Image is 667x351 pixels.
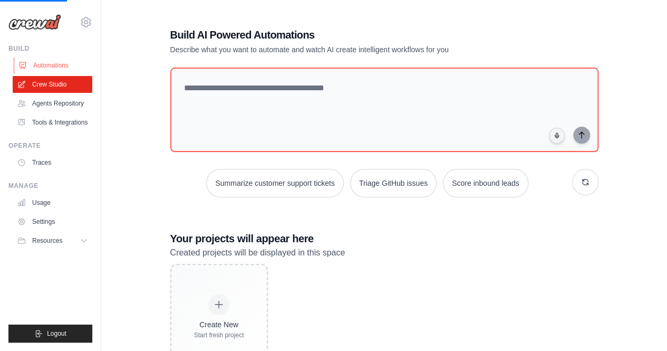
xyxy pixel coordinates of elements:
a: Traces [13,154,92,171]
span: Logout [47,329,66,338]
div: Start fresh project [194,331,244,339]
p: Describe what you want to automate and watch AI create intelligent workflows for you [170,44,525,55]
button: Click to speak your automation idea [549,128,565,144]
a: Agents Repository [13,95,92,112]
button: Triage GitHub issues [350,169,437,197]
button: Score inbound leads [443,169,528,197]
h1: Build AI Powered Automations [170,27,525,42]
div: Manage [8,182,92,190]
button: Logout [8,325,92,343]
a: Settings [13,213,92,230]
span: Resources [32,236,62,245]
button: Resources [13,232,92,249]
a: Usage [13,194,92,211]
a: Automations [14,57,93,74]
button: Get new suggestions [572,169,598,195]
button: Summarize customer support tickets [206,169,343,197]
a: Crew Studio [13,76,92,93]
p: Created projects will be displayed in this space [170,246,598,260]
div: Create New [194,319,244,330]
div: Build [8,44,92,53]
a: Tools & Integrations [13,114,92,131]
h3: Your projects will appear here [170,231,598,246]
div: Operate [8,141,92,150]
img: Logo [8,14,61,30]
